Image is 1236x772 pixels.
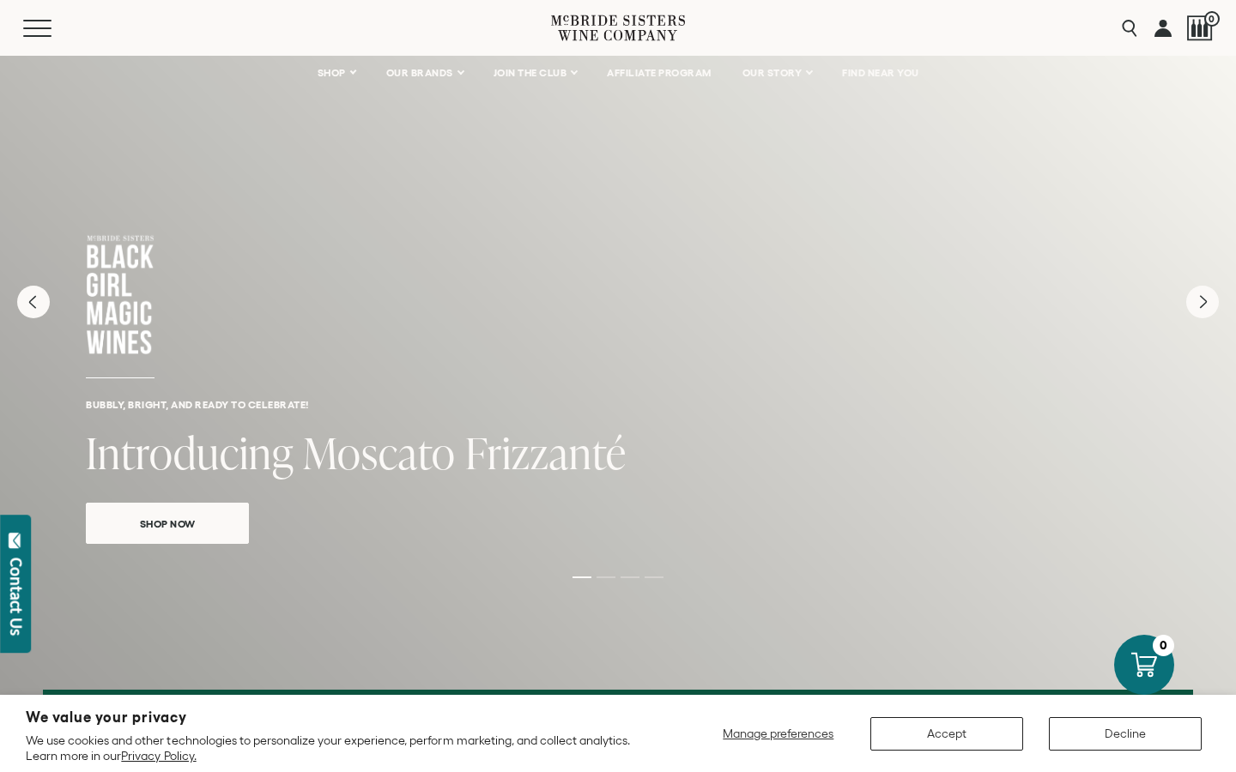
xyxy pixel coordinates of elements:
a: OUR BRANDS [375,56,474,90]
a: OUR STORY [731,56,823,90]
span: Shop Now [110,514,226,534]
span: OUR STORY [742,67,803,79]
li: Page dot 3 [621,576,639,578]
span: Manage preferences [723,727,833,740]
button: Mobile Menu Trigger [23,20,85,37]
span: AFFILIATE PROGRAM [607,67,712,79]
li: Page dot 1 [573,576,591,578]
a: AFFILIATE PROGRAM [596,56,723,90]
button: Decline [1049,717,1202,751]
h2: We value your privacy [26,710,653,725]
button: Previous [17,286,50,318]
li: Page dot 2 [597,576,615,578]
span: SHOP [318,67,347,79]
span: Moscato [303,423,456,482]
a: Shop Now [86,503,249,544]
div: Contact Us [8,558,25,636]
button: Next [1186,286,1219,318]
p: We use cookies and other technologies to personalize your experience, perform marketing, and coll... [26,733,653,763]
a: Privacy Policy. [121,749,196,763]
span: 0 [1204,11,1220,27]
span: OUR BRANDS [386,67,453,79]
a: FIND NEAR YOU [831,56,930,90]
button: Accept [870,717,1023,751]
h6: Bubbly, bright, and ready to celebrate! [86,399,1150,410]
a: SHOP [306,56,367,90]
span: FIND NEAR YOU [842,67,919,79]
button: Manage preferences [712,717,845,751]
div: 0 [1153,635,1174,656]
a: JOIN THE CLUB [482,56,588,90]
span: JOIN THE CLUB [494,67,567,79]
li: Page dot 4 [645,576,663,578]
span: Frizzanté [465,423,627,482]
span: Introducing [86,423,294,482]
